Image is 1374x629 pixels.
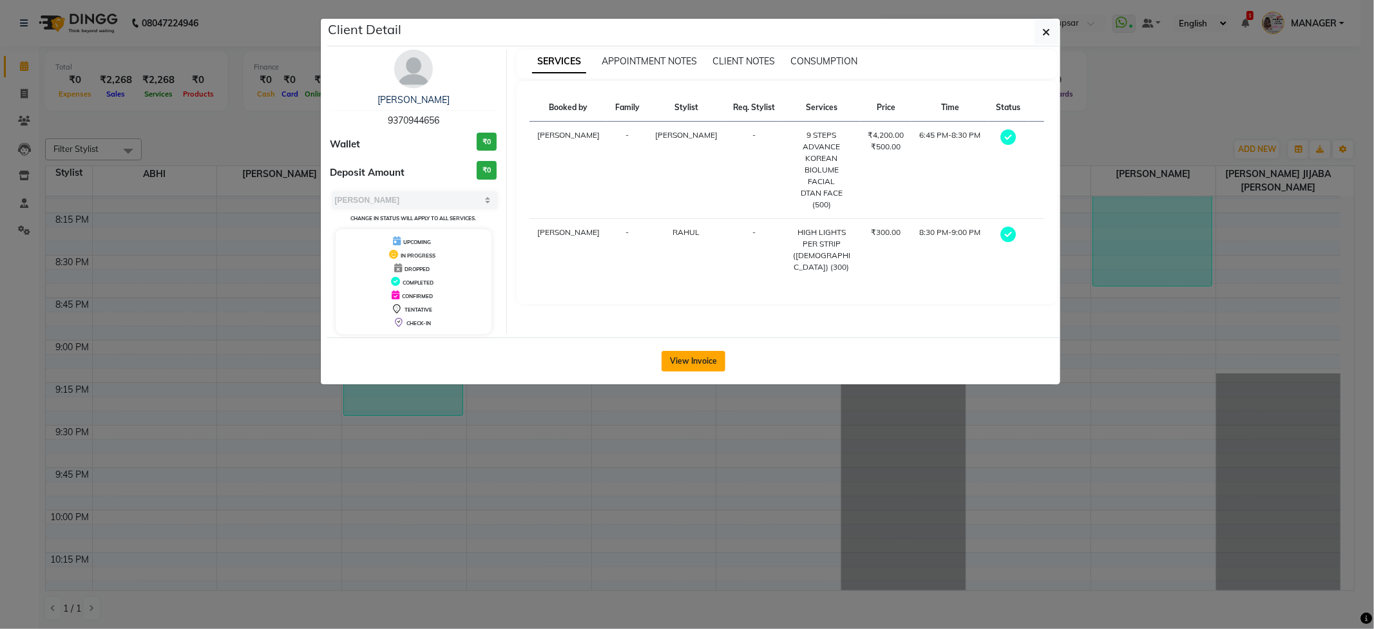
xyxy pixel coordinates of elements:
th: Services [783,94,860,122]
div: HIGH LIGHTS PER STRIP ([DEMOGRAPHIC_DATA]) (300) [790,227,852,273]
td: [PERSON_NAME] [530,219,607,281]
td: 8:30 PM-9:00 PM [911,219,988,281]
a: [PERSON_NAME] [377,94,450,106]
h5: Client Detail [329,20,402,39]
th: Status [988,94,1028,122]
span: RAHUL [673,227,700,237]
td: 6:45 PM-8:30 PM [911,122,988,219]
div: ₹500.00 [868,141,904,153]
span: SERVICES [532,50,586,73]
th: Booked by [530,94,607,122]
span: CONSUMPTION [790,55,857,67]
span: UPCOMING [403,239,431,245]
td: - [607,122,647,219]
span: Deposit Amount [330,165,405,180]
td: - [725,219,783,281]
td: [PERSON_NAME] [530,122,607,219]
span: COMPLETED [403,279,434,286]
span: [PERSON_NAME] [655,130,718,140]
h3: ₹0 [477,161,497,180]
span: CLIENT NOTES [712,55,775,67]
span: Wallet [330,137,361,152]
img: avatar [394,50,433,88]
th: Family [607,94,647,122]
div: DTAN FACE (500) [790,187,852,211]
div: 9 STEPS ADVANCE KOREAN BIOLUME FACIAL [790,129,852,187]
span: CONFIRMED [402,293,433,299]
span: DROPPED [405,266,430,272]
span: CHECK-IN [406,320,431,326]
small: Change in status will apply to all services. [350,215,476,221]
th: Time [911,94,988,122]
th: Req. Stylist [725,94,783,122]
button: View Invoice [662,351,725,371]
div: ₹4,200.00 [868,129,904,141]
td: - [725,122,783,219]
th: Stylist [647,94,725,122]
span: APPOINTMENT NOTES [602,55,697,67]
span: IN PROGRESS [401,252,435,259]
div: ₹300.00 [868,227,904,238]
h3: ₹0 [477,133,497,151]
td: - [607,219,647,281]
span: 9370944656 [388,115,439,126]
span: TENTATIVE [405,306,432,313]
th: Price [860,94,911,122]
